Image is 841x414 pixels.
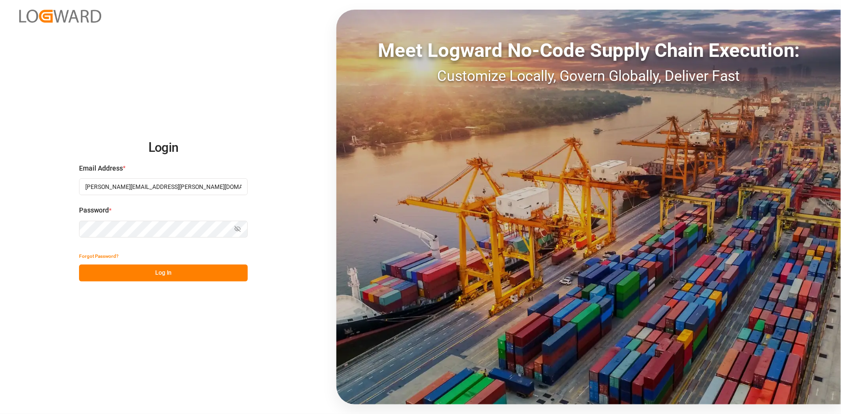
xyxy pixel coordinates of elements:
h2: Login [79,133,248,163]
input: Enter your email [79,178,248,195]
button: Log In [79,265,248,281]
span: Email Address [79,163,123,174]
div: Meet Logward No-Code Supply Chain Execution: [336,36,841,65]
div: Customize Locally, Govern Globally, Deliver Fast [336,65,841,87]
button: Forgot Password? [79,248,119,265]
img: Logward_new_orange.png [19,10,101,23]
span: Password [79,205,109,215]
